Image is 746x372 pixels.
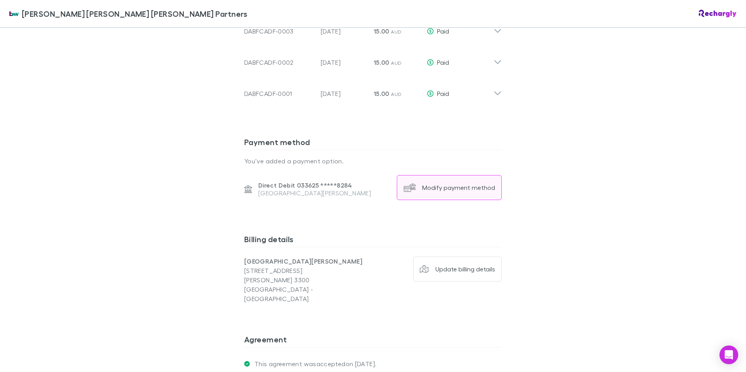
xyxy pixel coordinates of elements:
p: This agreement was accepted on [DATE] . [250,360,377,368]
p: Direct Debit 033625 ***** 8284 [258,181,371,189]
p: [PERSON_NAME] 3300 [244,275,373,285]
span: AUD [391,91,401,97]
div: Modify payment method [422,184,495,191]
span: Paid [437,90,449,97]
div: DABFCADF-0001 [244,89,314,98]
p: [DATE] [321,27,368,36]
p: [STREET_ADDRESS] [244,266,373,275]
div: DABFCADF-0002 [244,58,314,67]
div: DABFCADF-0002[DATE]15.00 AUDPaid [238,44,508,75]
div: Update billing details [435,265,495,273]
p: [DATE] [321,58,368,67]
span: Paid [437,27,449,35]
span: AUD [391,29,401,35]
div: DABFCADF-0003 [244,27,314,36]
span: AUD [391,60,401,66]
p: [DATE] [321,89,368,98]
span: 15.00 [374,90,389,97]
h3: Agreement [244,335,502,347]
span: Paid [437,58,449,66]
p: [GEOGRAPHIC_DATA] - [GEOGRAPHIC_DATA] [244,285,373,303]
p: [GEOGRAPHIC_DATA][PERSON_NAME] [258,189,371,197]
span: [PERSON_NAME] [PERSON_NAME] [PERSON_NAME] Partners [22,8,247,19]
span: 15.00 [374,27,389,35]
button: Modify payment method [397,175,502,200]
div: DABFCADF-0001[DATE]15.00 AUDPaid [238,75,508,106]
img: Rechargly Logo [699,10,737,18]
div: Open Intercom Messenger [719,345,738,364]
span: 15.00 [374,58,389,66]
p: [GEOGRAPHIC_DATA][PERSON_NAME] [244,257,373,266]
h3: Billing details [244,234,502,247]
button: Update billing details [413,257,502,282]
div: DABFCADF-0003[DATE]15.00 AUDPaid [238,12,508,44]
img: Brewster Walsh Waters Partners's Logo [9,9,19,18]
h3: Payment method [244,137,502,150]
img: Modify payment method's Logo [403,181,416,194]
p: You’ve added a payment option. [244,156,502,166]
